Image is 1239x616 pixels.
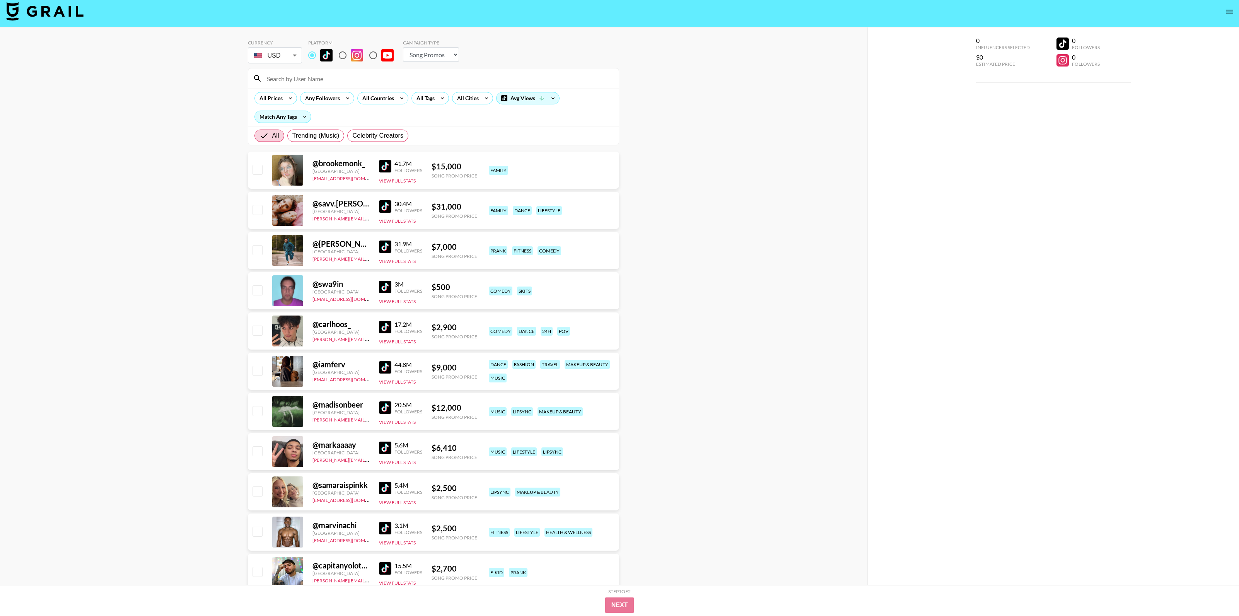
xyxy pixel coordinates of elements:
div: prank [509,568,527,577]
img: TikTok [379,401,391,414]
div: Song Promo Price [432,374,477,380]
div: Avg Views [497,92,559,104]
div: 30.4M [394,200,422,208]
div: health & wellness [544,528,592,537]
a: [PERSON_NAME][EMAIL_ADDRESS][DOMAIN_NAME] [312,335,427,342]
div: 15.5M [394,562,422,570]
div: Followers [394,167,422,173]
div: 0 [1072,53,1100,61]
div: lipsync [489,488,510,497]
div: dance [489,360,508,369]
button: View Full Stats [379,459,416,465]
div: makeup & beauty [565,360,610,369]
div: [GEOGRAPHIC_DATA] [312,289,370,295]
a: [PERSON_NAME][EMAIL_ADDRESS][DOMAIN_NAME] [312,456,427,463]
div: dance [513,206,532,215]
div: Song Promo Price [432,535,477,541]
div: @ swa9in [312,279,370,289]
a: [EMAIL_ADDRESS][DOMAIN_NAME] [312,174,390,181]
button: View Full Stats [379,339,416,345]
div: @ brookemonk_ [312,159,370,168]
div: Song Promo Price [432,495,477,500]
div: 5.4M [394,481,422,489]
div: 31.9M [394,240,422,248]
div: @ madisonbeer [312,400,370,410]
div: Song Promo Price [432,454,477,460]
div: music [489,407,507,416]
img: TikTok [379,482,391,494]
div: lifestyle [536,206,562,215]
div: prank [489,246,507,255]
div: e-kid [489,568,504,577]
div: [GEOGRAPHIC_DATA] [312,570,370,576]
div: music [489,447,507,456]
div: [GEOGRAPHIC_DATA] [312,329,370,335]
button: View Full Stats [379,218,416,224]
div: lipsync [511,407,533,416]
div: 20.5M [394,401,422,409]
div: All Countries [358,92,396,104]
div: comedy [489,287,512,295]
button: View Full Stats [379,258,416,264]
div: comedy [489,327,512,336]
div: Followers [394,248,422,254]
div: Campaign Type [403,40,459,46]
div: 3M [394,280,422,288]
div: Song Promo Price [432,253,477,259]
div: $ 6,410 [432,443,477,453]
input: Search by User Name [262,72,614,85]
div: Followers [394,489,422,495]
div: lifestyle [511,447,537,456]
div: All Prices [255,92,284,104]
div: [GEOGRAPHIC_DATA] [312,249,370,254]
span: Celebrity Creators [352,131,403,140]
div: dance [517,327,536,336]
div: Followers [394,328,422,334]
div: music [489,374,507,382]
div: @ capitanyolotroll [312,561,370,570]
div: All Tags [412,92,436,104]
img: Grail Talent [6,2,84,20]
div: @ iamferv [312,360,370,369]
div: Estimated Price [976,61,1030,67]
div: lipsync [541,447,563,456]
div: family [489,166,508,175]
a: [EMAIL_ADDRESS][DOMAIN_NAME] [312,496,390,503]
img: TikTok [379,160,391,172]
div: Song Promo Price [432,575,477,581]
img: YouTube [381,49,394,61]
div: family [489,206,508,215]
div: Song Promo Price [432,293,477,299]
div: makeup & beauty [515,488,560,497]
div: Currency [248,40,302,46]
div: 0 [1072,37,1100,44]
div: $ 500 [432,282,477,292]
div: @ savv.[PERSON_NAME] [312,199,370,208]
img: TikTok [379,321,391,333]
button: View Full Stats [379,580,416,586]
a: [EMAIL_ADDRESS][DOMAIN_NAME] [312,295,390,302]
div: comedy [538,246,561,255]
div: 3.1M [394,522,422,529]
div: travel [540,360,560,369]
div: Influencers Selected [976,44,1030,50]
div: Any Followers [300,92,341,104]
div: Followers [394,369,422,374]
div: Match Any Tags [255,111,311,123]
div: Followers [1072,44,1100,50]
div: [GEOGRAPHIC_DATA] [312,208,370,214]
div: $ 2,500 [432,483,477,493]
button: View Full Stats [379,540,416,546]
a: [PERSON_NAME][EMAIL_ADDRESS][DOMAIN_NAME] [312,254,427,262]
button: View Full Stats [379,419,416,425]
div: $ 2,900 [432,323,477,332]
div: Song Promo Price [432,213,477,219]
div: @ samaraispinkk [312,480,370,490]
div: @ carlhoos_ [312,319,370,329]
div: 24h [541,327,553,336]
img: TikTok [379,200,391,213]
img: TikTok [379,281,391,293]
div: @ marvinachi [312,520,370,530]
div: 17.2M [394,321,422,328]
div: 44.8M [394,361,422,369]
